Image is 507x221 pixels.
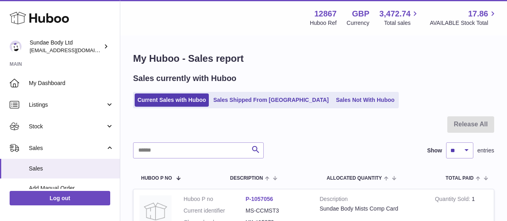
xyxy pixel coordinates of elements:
[446,176,474,181] span: Total paid
[29,165,114,172] span: Sales
[430,19,497,27] span: AVAILABLE Stock Total
[310,19,337,27] div: Huboo Ref
[380,8,420,27] a: 3,472.74 Total sales
[477,147,494,154] span: entries
[184,195,246,203] dt: Huboo P no
[430,8,497,27] a: 17.86 AVAILABLE Stock Total
[435,196,472,204] strong: Quantity Sold
[29,79,114,87] span: My Dashboard
[133,73,236,84] h2: Sales currently with Huboo
[210,93,331,107] a: Sales Shipped From [GEOGRAPHIC_DATA]
[133,52,494,65] h1: My Huboo - Sales report
[184,207,246,215] dt: Current identifier
[29,101,105,109] span: Listings
[246,207,308,215] dd: MS-CCMST3
[30,39,102,54] div: Sundae Body Ltd
[230,176,263,181] span: Description
[427,147,442,154] label: Show
[352,8,369,19] strong: GBP
[10,41,22,53] img: internalAdmin-12867@internal.huboo.com
[135,93,209,107] a: Current Sales with Huboo
[29,185,114,192] span: Add Manual Order
[333,93,397,107] a: Sales Not With Huboo
[10,191,110,205] a: Log out
[320,205,423,213] div: Sundae Body Mists Comp Card
[246,196,273,202] a: P-1057056
[314,8,337,19] strong: 12867
[347,19,370,27] div: Currency
[29,144,105,152] span: Sales
[327,176,382,181] span: ALLOCATED Quantity
[29,123,105,130] span: Stock
[380,8,411,19] span: 3,472.74
[384,19,420,27] span: Total sales
[30,47,118,53] span: [EMAIL_ADDRESS][DOMAIN_NAME]
[320,195,423,205] strong: Description
[468,8,488,19] span: 17.86
[141,176,172,181] span: Huboo P no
